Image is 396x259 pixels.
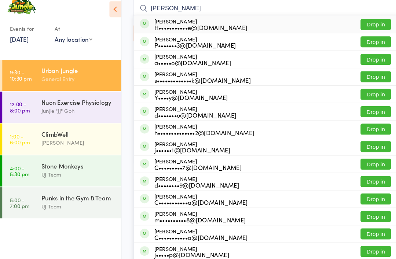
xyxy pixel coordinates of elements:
[53,31,89,43] div: At
[10,107,29,118] time: 12:00 - 8:00 pm
[149,117,228,123] div: d•••••••o@[DOMAIN_NAME]
[348,229,377,240] button: Drop in
[2,159,117,189] a: 4:00 -5:30 pmStone MonkeysUJ Team
[40,165,111,173] div: Stone Monkeys
[10,76,30,88] time: 9:30 - 10:30 pm
[149,26,239,38] div: [PERSON_NAME]
[149,32,239,38] div: H•••••••••••e@[DOMAIN_NAME]
[348,212,377,223] button: Drop in
[40,81,111,89] div: General Entry
[10,31,45,43] div: Events for
[149,195,239,207] div: [PERSON_NAME]
[149,128,245,140] div: [PERSON_NAME]
[149,229,239,241] div: [PERSON_NAME]
[149,178,231,190] div: [PERSON_NAME]
[149,201,239,207] div: C•••••••••••a@[DOMAIN_NAME]
[149,184,231,190] div: d••••••••9@[DOMAIN_NAME]
[149,100,220,106] div: Y••••y@[DOMAIN_NAME]
[149,246,221,258] div: [PERSON_NAME]
[10,43,27,51] a: [DATE]
[149,111,228,123] div: [PERSON_NAME]
[10,168,29,180] time: 4:00 - 5:30 pm
[348,179,377,189] button: Drop in
[40,204,111,212] div: UJ Team
[149,66,223,72] div: a•••••o@[DOMAIN_NAME]
[10,137,29,149] time: 1:00 - 6:00 pm
[149,134,245,140] div: h••••••••••••••2@[DOMAIN_NAME]
[149,60,223,72] div: [PERSON_NAME]
[10,199,29,211] time: 5:00 - 7:00 pm
[348,111,377,122] button: Drop in
[348,196,377,206] button: Drop in
[348,61,377,71] button: Drop in
[348,27,377,38] button: Drop in
[149,83,242,89] div: s•••••••••••••k@[DOMAIN_NAME]
[149,44,228,55] div: [PERSON_NAME]
[348,78,377,88] button: Drop in
[149,162,233,173] div: [PERSON_NAME]
[2,128,117,158] a: 1:00 -6:00 pmClimbWell[PERSON_NAME]
[149,235,239,241] div: C•••••••••••a@[DOMAIN_NAME]
[2,67,117,97] a: 9:30 -10:30 pmUrban JungleGeneral Entry
[348,145,377,156] button: Drop in
[149,77,242,89] div: [PERSON_NAME]
[149,252,221,258] div: j•••••p@[DOMAIN_NAME]
[348,44,377,55] button: Drop in
[40,196,111,204] div: Punks in the Gym & Team
[2,190,117,220] a: 5:00 -7:00 pmPunks in the Gym & TeamUJ Team
[149,218,237,224] div: m••••••••••8@[DOMAIN_NAME]
[149,145,222,156] div: [PERSON_NAME]
[348,95,377,105] button: Drop in
[149,212,237,224] div: [PERSON_NAME]
[40,104,111,112] div: Nuon Exercise Physiology
[149,151,222,156] div: j••••••1@[DOMAIN_NAME]
[2,97,117,127] a: 12:00 -8:00 pmNuon Exercise PhysiologyJunjie "JJ" Goh
[348,128,377,139] button: Drop in
[40,173,111,182] div: UJ Team
[40,73,111,81] div: Urban Jungle
[7,5,35,23] img: Urban Jungle Indoor Rock Climbing
[348,162,377,173] button: Drop in
[40,112,111,120] div: Junjie "JJ" Goh
[149,167,233,173] div: C•••••••••7@[DOMAIN_NAME]
[129,8,385,25] input: Search
[40,134,111,143] div: ClimbWell
[149,94,220,106] div: [PERSON_NAME]
[40,143,111,151] div: [PERSON_NAME]
[149,49,228,55] div: P•••••••3@[DOMAIN_NAME]
[53,43,89,51] div: Any location
[348,246,377,257] button: Drop in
